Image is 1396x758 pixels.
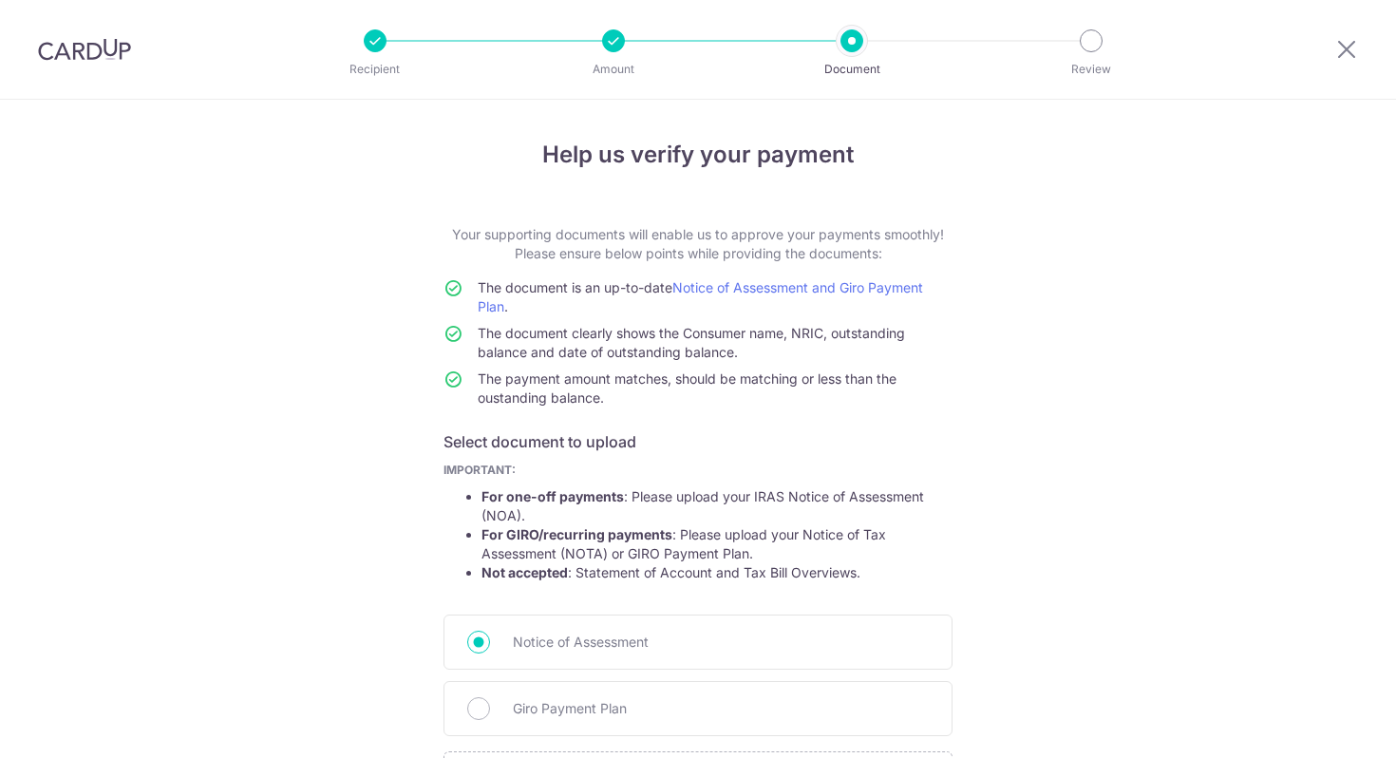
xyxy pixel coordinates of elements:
li: : Statement of Account and Tax Bill Overviews. [481,563,953,582]
a: Notice of Assessment and Giro Payment Plan [478,279,923,314]
li: : Please upload your IRAS Notice of Assessment (NOA). [481,487,953,525]
p: Review [1021,60,1161,79]
li: : Please upload your Notice of Tax Assessment (NOTA) or GIRO Payment Plan. [481,525,953,563]
span: The payment amount matches, should be matching or less than the oustanding balance. [478,370,896,406]
h6: Select document to upload [443,430,953,453]
p: Your supporting documents will enable us to approve your payments smoothly! Please ensure below p... [443,225,953,263]
p: Amount [543,60,684,79]
span: The document clearly shows the Consumer name, NRIC, outstanding balance and date of outstanding b... [478,325,905,360]
p: Recipient [305,60,445,79]
strong: Not accepted [481,564,568,580]
p: Document [782,60,922,79]
img: CardUp [38,38,131,61]
strong: For GIRO/recurring payments [481,526,672,542]
h4: Help us verify your payment [443,138,953,172]
strong: For one-off payments [481,488,624,504]
span: Giro Payment Plan [513,697,929,720]
span: The document is an up-to-date . [478,279,923,314]
b: IMPORTANT: [443,463,516,477]
span: Notice of Assessment [513,631,929,654]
